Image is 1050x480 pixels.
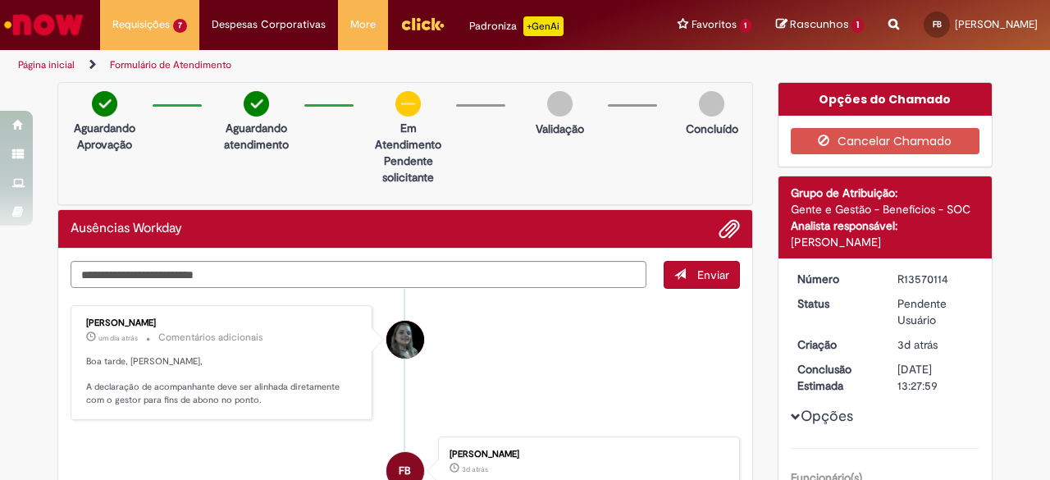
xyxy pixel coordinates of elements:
a: Rascunhos [776,17,864,33]
textarea: Digite sua mensagem aqui... [71,261,646,288]
p: Aguardando atendimento [217,120,296,153]
div: Gente e Gestão - Benefícios - SOC [791,201,980,217]
a: Página inicial [18,58,75,71]
dt: Conclusão Estimada [785,361,886,394]
time: 26/09/2025 11:27:56 [897,337,938,352]
img: click_logo_yellow_360x200.png [400,11,445,36]
img: check-circle-green.png [244,91,269,117]
p: Concluído [686,121,738,137]
div: 26/09/2025 11:27:56 [897,336,974,353]
p: Pendente solicitante [368,153,448,185]
span: 3d atrás [897,337,938,352]
div: Padroniza [469,16,564,36]
span: Rascunhos [790,16,849,32]
span: 1 [851,18,864,33]
img: check-circle-green.png [92,91,117,117]
dt: Status [785,295,886,312]
dt: Criação [785,336,886,353]
dt: Número [785,271,886,287]
button: Adicionar anexos [719,218,740,240]
span: Enviar [697,267,729,282]
span: um dia atrás [98,333,138,343]
span: More [350,16,376,33]
time: 27/09/2025 17:19:00 [98,333,138,343]
img: img-circle-grey.png [547,91,573,117]
div: [PERSON_NAME] [86,318,359,328]
p: Validação [536,121,584,137]
div: Raquel Zago [386,321,424,359]
span: Favoritos [692,16,737,33]
button: Cancelar Chamado [791,128,980,154]
p: +GenAi [523,16,564,36]
span: Despesas Corporativas [212,16,326,33]
span: Requisições [112,16,170,33]
button: Enviar [664,261,740,289]
img: circle-minus.png [395,91,421,117]
div: Pendente Usuário [897,295,974,328]
div: [DATE] 13:27:59 [897,361,974,394]
h2: Ausências Workday Histórico de tíquete [71,222,182,236]
span: [PERSON_NAME] [955,17,1038,31]
span: 1 [740,19,752,33]
ul: Trilhas de página [12,50,687,80]
p: Em Atendimento [368,120,448,153]
p: Aguardando Aprovação [65,120,144,153]
div: Grupo de Atribuição: [791,185,980,201]
div: Opções do Chamado [778,83,993,116]
span: 3d atrás [462,464,488,474]
img: img-circle-grey.png [699,91,724,117]
p: Boa tarde, [PERSON_NAME], A declaração de acompanhante deve ser alinhada diretamente com o gestor... [86,355,359,407]
div: R13570114 [897,271,974,287]
a: Formulário de Atendimento [110,58,231,71]
div: [PERSON_NAME] [791,234,980,250]
span: FB [933,19,942,30]
span: 7 [173,19,187,33]
time: 26/09/2025 11:27:51 [462,464,488,474]
img: ServiceNow [2,8,86,41]
small: Comentários adicionais [158,331,263,345]
div: [PERSON_NAME] [450,450,723,459]
div: Analista responsável: [791,217,980,234]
